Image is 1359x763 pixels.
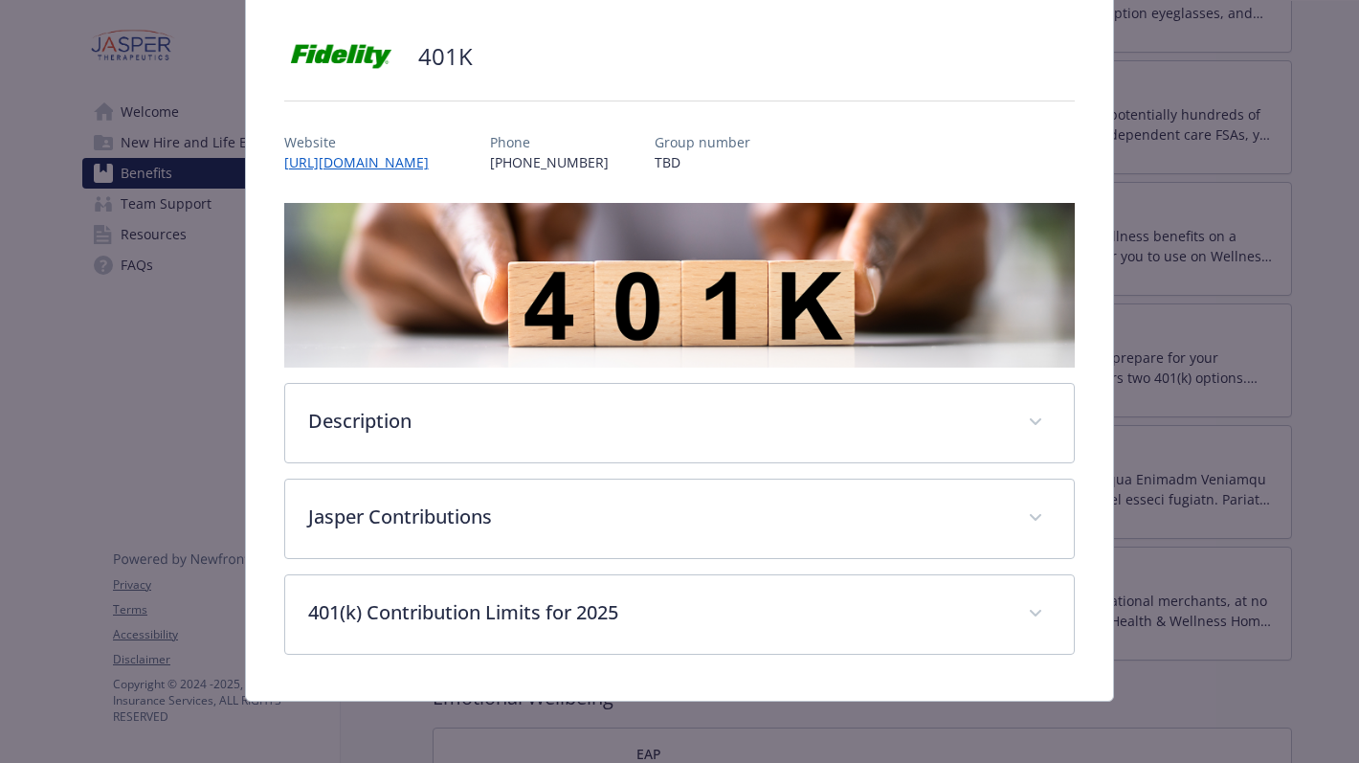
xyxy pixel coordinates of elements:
[308,503,1006,531] p: Jasper Contributions
[285,575,1075,654] div: 401(k) Contribution Limits for 2025
[655,152,750,172] p: TBD
[490,132,609,152] p: Phone
[284,132,444,152] p: Website
[308,598,1006,627] p: 401(k) Contribution Limits for 2025
[490,152,609,172] p: [PHONE_NUMBER]
[285,384,1075,462] div: Description
[285,480,1075,558] div: Jasper Contributions
[284,153,444,171] a: [URL][DOMAIN_NAME]
[418,40,473,73] h2: 401K
[284,28,399,85] img: Fidelity Investments
[308,407,1006,436] p: Description
[284,203,1076,368] img: banner
[655,132,750,152] p: Group number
